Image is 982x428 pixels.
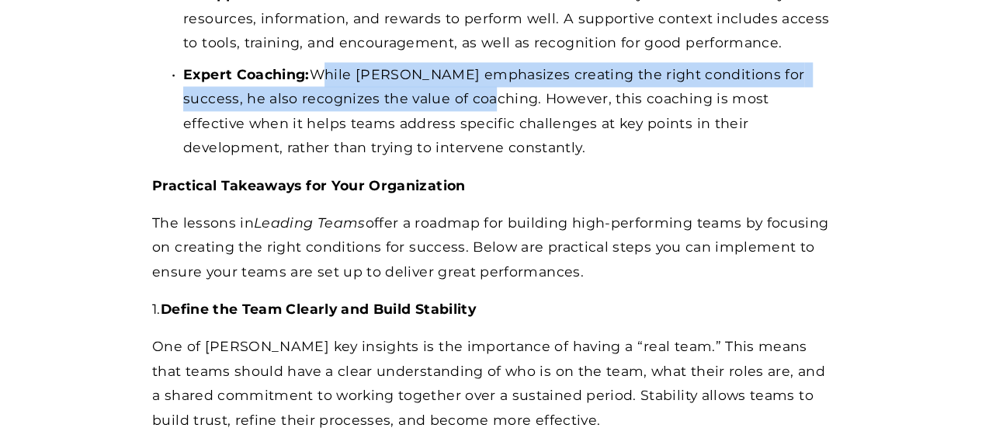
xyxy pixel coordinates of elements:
p: 1. [152,296,830,321]
em: Leading Teams [254,214,366,231]
p: The lessons in offer a roadmap for building high-performing teams by focusing on creating the rig... [152,211,830,284]
strong: Expert Coaching: [183,66,310,82]
p: While [PERSON_NAME] emphasizes creating the right conditions for success, he also recognizes the ... [183,62,830,160]
strong: Define the Team Clearly and Build Stability [161,300,476,316]
strong: Practical Takeaways for Your Organization [152,177,465,193]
